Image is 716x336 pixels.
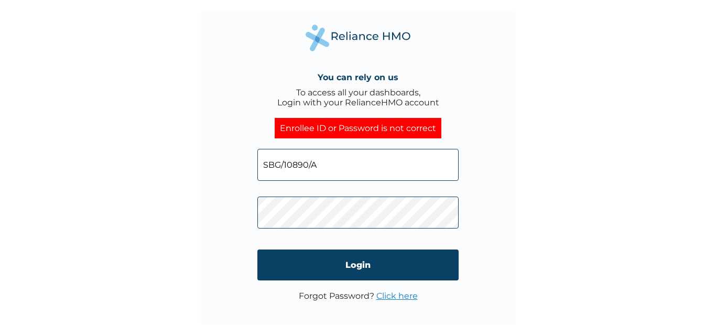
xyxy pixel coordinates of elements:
[277,88,439,107] div: To access all your dashboards, Login with your RelianceHMO account
[257,149,459,181] input: Email address or HMO ID
[376,291,418,301] a: Click here
[275,118,441,138] div: Enrollee ID or Password is not correct
[299,291,418,301] p: Forgot Password?
[318,72,398,82] h4: You can rely on us
[306,25,410,51] img: Reliance Health's Logo
[257,250,459,280] input: Login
